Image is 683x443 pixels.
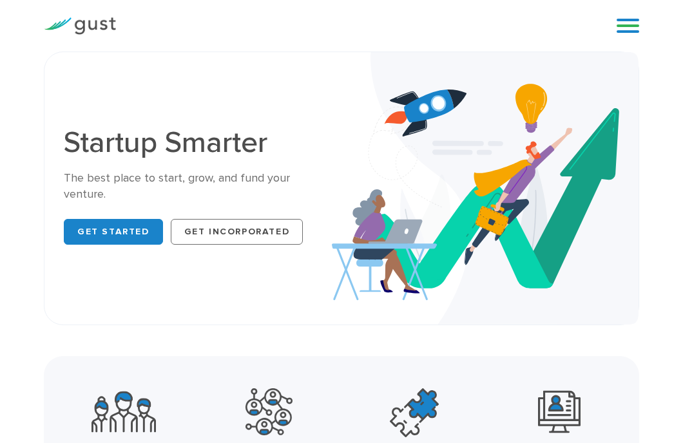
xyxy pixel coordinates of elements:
[64,171,332,202] div: The best place to start, grow, and fund your venture.
[64,128,332,158] h1: Startup Smarter
[44,17,116,35] img: Gust Logo
[64,219,163,245] a: Get Started
[91,388,156,435] img: Community Founders
[245,388,293,435] img: Powerful Partners
[538,388,581,435] img: Leading Angel Investment
[332,52,639,325] img: Startup Smarter Hero
[390,388,439,437] img: Top Accelerators
[171,219,303,245] a: Get Incorporated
